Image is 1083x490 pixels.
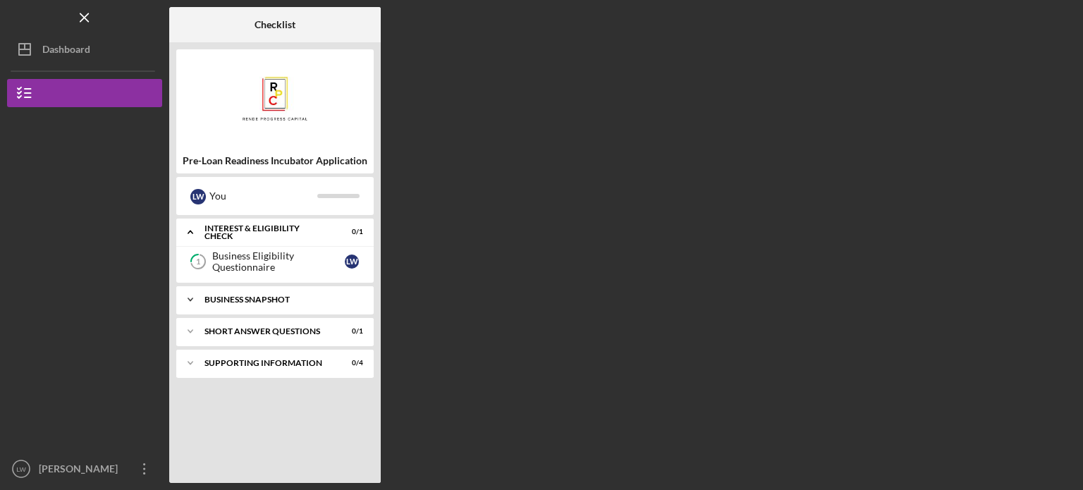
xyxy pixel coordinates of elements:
[338,359,363,367] div: 0 / 4
[338,327,363,336] div: 0 / 1
[183,247,367,276] a: 1Business Eligibility QuestionnaireLW
[212,250,345,273] div: Business Eligibility Questionnaire
[183,155,367,166] b: Pre-Loan Readiness Incubator Application
[204,359,328,367] div: Supporting Information
[42,35,90,67] div: Dashboard
[204,295,356,304] div: Business Snapshot
[204,327,328,336] div: Short Answer Questions
[176,56,374,141] img: Product logo
[35,455,127,486] div: [PERSON_NAME]
[7,455,162,483] button: LW[PERSON_NAME]
[190,189,206,204] div: L W
[204,224,328,240] div: Interest & Eligibility Check
[345,255,359,269] div: L W
[209,184,317,208] div: You
[338,228,363,236] div: 0 / 1
[255,19,295,30] b: Checklist
[16,465,27,473] text: LW
[7,35,162,63] button: Dashboard
[196,257,200,267] tspan: 1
